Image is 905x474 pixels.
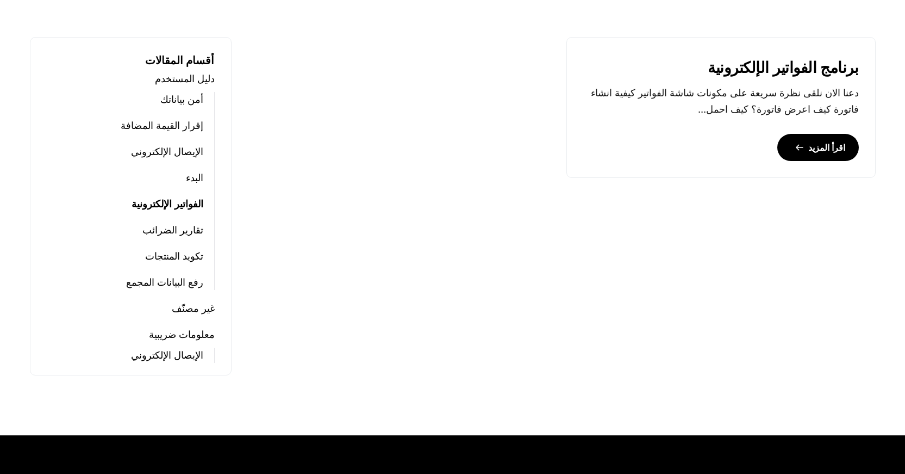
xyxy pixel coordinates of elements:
a: الإيصال الإلكتروني [131,144,203,159]
a: تقارير الضرائب [142,223,203,238]
a: إقرار القيمة المضافة [121,118,203,133]
a: برنامج الفواتير الإلكترونية [708,59,858,77]
a: تكويد المنتجات [145,249,203,264]
a: معلومات ضريبية [149,327,215,342]
a: رفع البيانات المجمع [126,275,203,290]
a: اقرأ المزيد [777,134,859,161]
p: دعنا الان نلقى نظرة سريعة على مكونات شاشة الفواتير كيفية انشاء فاتورة كيف اعرض فاتورة؟ كيف احمل... [583,85,859,118]
a: أمن بياناتك [160,92,203,107]
a: الإيصال الإلكتروني [131,348,203,363]
a: البدء [186,170,203,186]
a: الفواتير الإلكترونية [132,196,203,212]
a: دليل المستخدم [155,71,215,87]
a: غير مصنّف [172,301,215,316]
strong: أقسام المقالات [145,54,215,66]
